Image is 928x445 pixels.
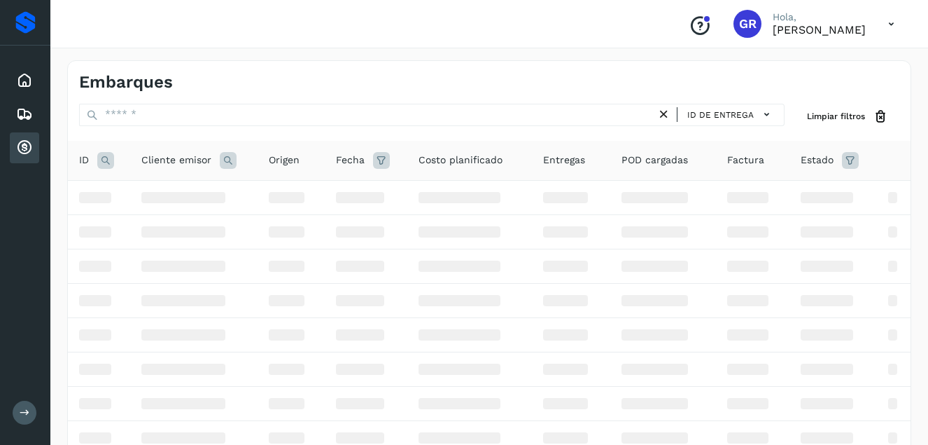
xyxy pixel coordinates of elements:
[10,99,39,130] div: Embarques
[773,23,866,36] p: GILBERTO RODRIGUEZ ARANDA
[621,153,688,167] span: POD cargadas
[419,153,502,167] span: Costo planificado
[773,11,866,23] p: Hola,
[683,104,778,125] button: ID de entrega
[10,132,39,163] div: Cuentas por cobrar
[687,109,754,121] span: ID de entrega
[10,65,39,96] div: Inicio
[796,104,899,130] button: Limpiar filtros
[543,153,585,167] span: Entregas
[801,153,834,167] span: Estado
[336,153,365,167] span: Fecha
[79,72,173,93] h4: Embarques
[269,153,300,167] span: Origen
[141,153,211,167] span: Cliente emisor
[807,110,865,123] span: Limpiar filtros
[79,153,89,167] span: ID
[727,153,764,167] span: Factura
